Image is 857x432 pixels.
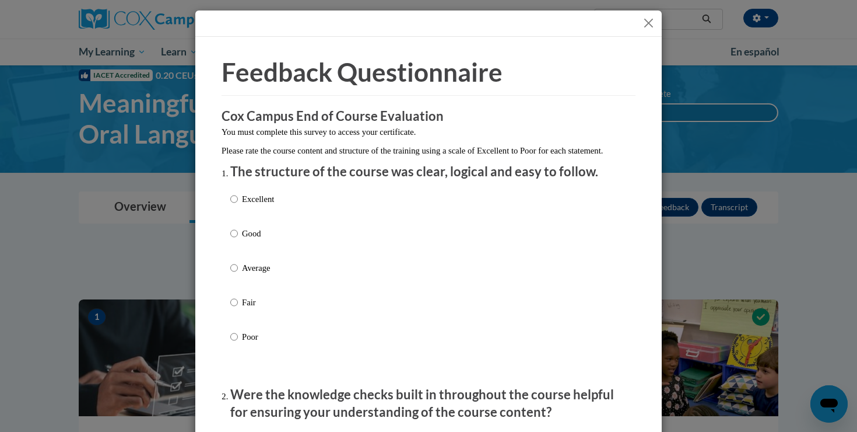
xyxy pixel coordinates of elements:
[230,386,627,422] p: Were the knowledge checks built in throughout the course helpful for ensuring your understanding ...
[222,126,635,138] p: You must complete this survey to access your certificate.
[242,330,274,343] p: Poor
[242,296,274,309] p: Fair
[230,163,627,181] p: The structure of the course was clear, logical and easy to follow.
[222,107,635,126] h3: Cox Campus End of Course Evaluation
[230,227,238,240] input: Good
[242,262,274,274] p: Average
[222,144,635,157] p: Please rate the course content and structure of the training using a scale of Excellent to Poor f...
[242,227,274,240] p: Good
[641,16,656,30] button: Close
[230,262,238,274] input: Average
[230,330,238,343] input: Poor
[222,57,503,87] span: Feedback Questionnaire
[230,296,238,309] input: Fair
[242,193,274,205] p: Excellent
[230,193,238,205] input: Excellent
